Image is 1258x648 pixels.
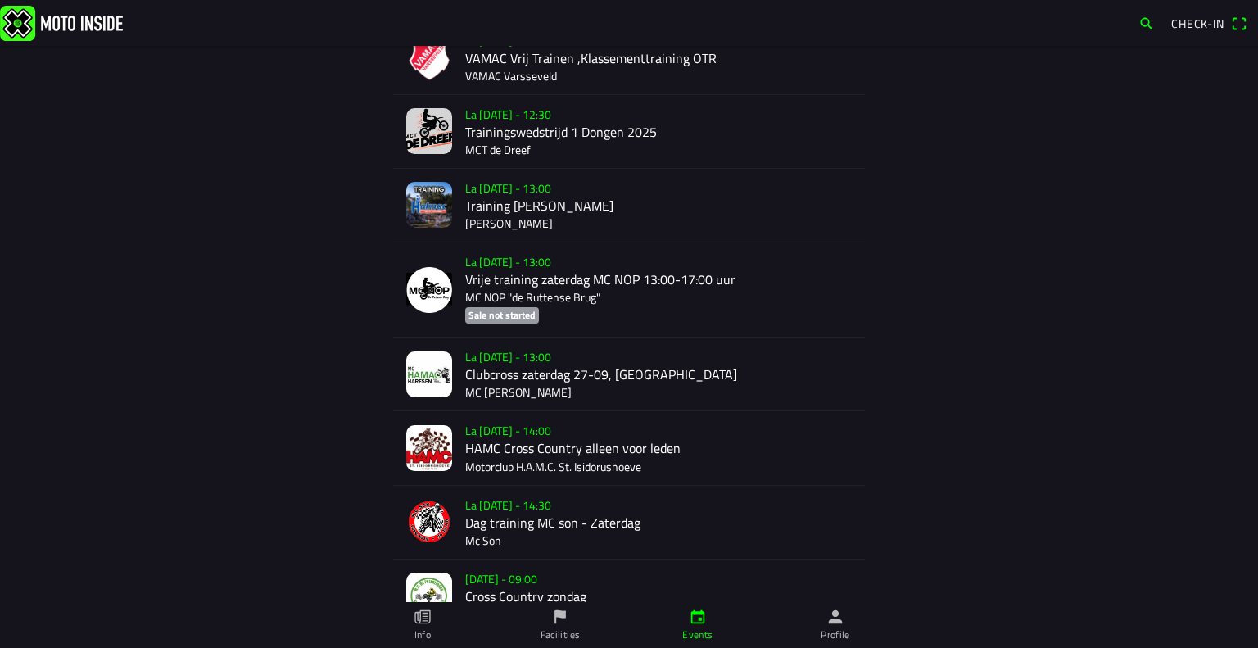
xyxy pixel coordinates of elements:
ion-icon: paper [414,608,432,626]
a: La [DATE] - 14:30Dag training MC son - ZaterdagMc Son [393,486,865,560]
img: 93T3reSmquxdw3vykz1q1cFWxKRYEtHxrElz4fEm.jpg [406,108,452,154]
a: La [DATE] - 13:00Training [PERSON_NAME][PERSON_NAME] [393,169,865,242]
a: search [1130,9,1163,37]
a: La [DATE] - 12:30Trainingswedstrijd 1 Dongen 2025MCT de Dreef [393,95,865,169]
a: Check-inqr scanner [1163,9,1255,37]
ion-label: Events [682,628,713,642]
a: La [DATE] - 13:00Clubcross zaterdag 27-09, [GEOGRAPHIC_DATA]MC [PERSON_NAME] [393,338,865,411]
ion-icon: person [826,608,844,626]
a: La [DATE] - 14:00HAMC Cross Country alleen voor ledenMotorclub H.A.M.C. St. Isidorushoeve [393,411,865,485]
ion-label: Profile [821,628,850,642]
ion-label: Info [414,628,431,642]
img: N3lxsS6Zhak3ei5Q5MtyPEvjHqMuKUUTBqHB2i4g.png [406,182,452,228]
img: IfAby9mKD8ktyPe5hoHROIXONCLjirIdTKIgzdDA.jpg [406,425,452,471]
img: NjdwpvkGicnr6oC83998ZTDUeXJJ29cK9cmzxz8K.png [406,267,452,313]
img: sfRBxcGZmvZ0K6QUyq9TbY0sbKJYVDoKWVN9jkDZ.png [406,499,452,545]
a: La [DATE] - 13:00Vrije training zaterdag MC NOP 13:00-17:00 uurMC NOP "de Ruttense Brug"Sale not ... [393,242,865,338]
a: La [DATE] - 12:00VAMAC Vrij Trainen ,Klassementtraining OTRVAMAC Varsseveld [393,21,865,95]
img: 9BaJ6JzUtSskXF0wpA0g5sW6VKDwpHNSP56K10Zi.jpg [406,573,452,619]
span: Check-in [1171,15,1224,32]
ion-label: Facilities [541,628,581,642]
img: v8yLAlcV2EDr5BhTd3ao95xgesV199AzVZhagmAy.png [406,34,452,80]
a: [DATE] - 09:00Cross Country zondag [393,560,865,633]
img: mf9H8d1a5TKedy5ZUBjz7cfp0XTXDcWLaUn258t6.jpg [406,351,452,397]
ion-icon: flag [551,608,569,626]
ion-icon: calendar [689,608,707,626]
